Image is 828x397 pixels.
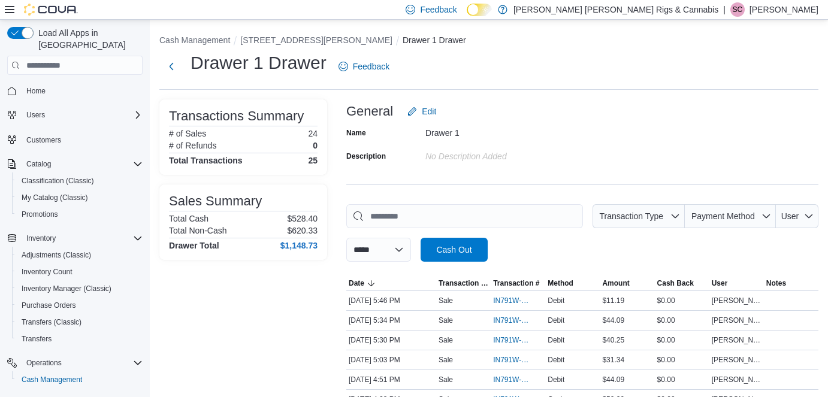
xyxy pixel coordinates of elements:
div: $0.00 [655,293,709,308]
span: Purchase Orders [22,301,76,310]
button: Edit [403,99,441,123]
p: 0 [313,141,318,150]
p: 24 [308,129,318,138]
span: IN791W-33379 [493,335,531,345]
button: Home [2,82,147,99]
span: Transaction # [493,278,539,288]
h4: Total Transactions [169,156,243,165]
span: Catalog [22,157,143,171]
input: This is a search bar. As you type, the results lower in the page will automatically filter. [346,204,583,228]
span: Debit [548,316,564,325]
p: $620.33 [287,226,318,235]
span: Feedback [353,60,389,72]
h6: Total Cash [169,214,208,223]
h4: 25 [308,156,318,165]
button: My Catalog (Classic) [12,189,147,206]
button: Purchase Orders [12,297,147,314]
span: SC [733,2,743,17]
h3: Transactions Summary [169,109,304,123]
h3: Sales Summary [169,194,262,208]
button: Method [545,276,600,290]
div: [DATE] 5:46 PM [346,293,436,308]
button: Cash Management [12,371,147,388]
button: Cash Out [421,238,488,262]
span: Edit [422,105,436,117]
span: Classification (Classic) [22,176,94,186]
span: Debit [548,296,564,305]
span: My Catalog (Classic) [22,193,88,202]
span: Purchase Orders [17,298,143,313]
button: IN791W-33378 [493,353,543,367]
span: Transfers [22,334,52,344]
a: My Catalog (Classic) [17,190,93,205]
p: [PERSON_NAME] [750,2,818,17]
span: Notes [766,278,786,288]
span: [PERSON_NAME] [712,335,761,345]
span: Operations [22,356,143,370]
span: User [712,278,728,288]
span: Operations [26,358,62,368]
button: Promotions [12,206,147,223]
span: Cash Out [436,244,472,256]
button: Drawer 1 Drawer [403,35,466,45]
span: Users [26,110,45,120]
span: Debit [548,355,564,365]
button: Transaction Type [593,204,685,228]
button: User [709,276,764,290]
a: Adjustments (Classic) [17,248,96,262]
label: Name [346,128,366,138]
div: Sheila Cayenne [730,2,745,17]
div: No Description added [425,147,586,161]
span: Transaction Type [439,278,488,288]
span: Customers [26,135,61,145]
a: Feedback [334,54,394,78]
span: Payment Method [691,211,755,221]
button: Next [159,54,183,78]
h3: General [346,104,393,119]
p: Sale [439,355,453,365]
span: IN791W-33378 [493,355,531,365]
button: Operations [22,356,67,370]
button: Transaction # [491,276,545,290]
span: Transfers [17,332,143,346]
span: Transaction Type [599,211,663,221]
div: $0.00 [655,372,709,387]
button: Transfers [12,331,147,347]
a: Home [22,84,50,98]
span: Transfers (Classic) [22,317,81,327]
span: Inventory Manager (Classic) [22,284,111,293]
span: Home [22,83,143,98]
span: [PERSON_NAME] [712,296,761,305]
h6: # of Sales [169,129,206,138]
span: $11.19 [602,296,624,305]
span: $40.25 [602,335,624,345]
button: Customers [2,131,147,148]
span: $31.34 [602,355,624,365]
button: Operations [2,354,147,371]
div: [DATE] 5:03 PM [346,353,436,367]
span: Inventory [22,231,143,246]
a: Transfers [17,332,56,346]
span: Transfers (Classic) [17,315,143,329]
span: Cash Back [657,278,694,288]
h6: # of Refunds [169,141,216,150]
span: Amount [602,278,629,288]
span: Classification (Classic) [17,174,143,188]
span: IN791W-33381 [493,296,531,305]
p: | [723,2,726,17]
img: Cova [24,4,78,16]
span: Home [26,86,46,96]
button: IN791W-33380 [493,313,543,328]
a: Cash Management [17,372,87,387]
p: Sale [439,335,453,345]
span: Inventory Manager (Classic) [17,281,143,296]
button: User [776,204,818,228]
div: [DATE] 5:34 PM [346,313,436,328]
span: [PERSON_NAME] [712,316,761,325]
span: Debit [548,375,564,384]
span: Promotions [17,207,143,222]
span: Feedback [420,4,457,16]
span: Date [349,278,364,288]
button: Classification (Classic) [12,172,147,189]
